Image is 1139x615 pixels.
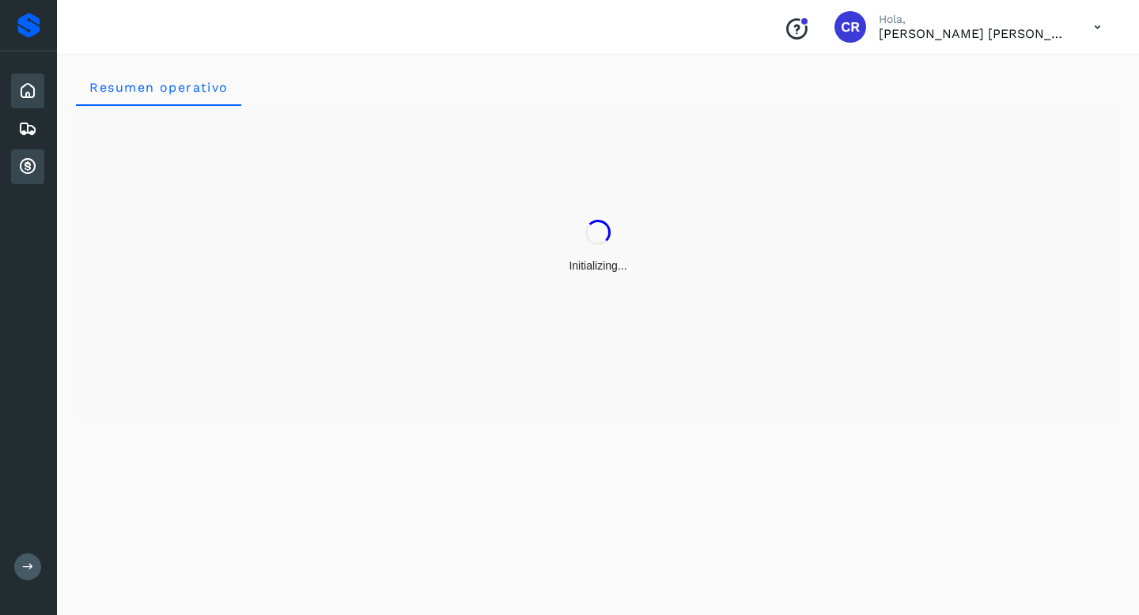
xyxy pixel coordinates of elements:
[879,13,1069,26] p: Hola,
[11,149,44,184] div: Cuentas por cobrar
[11,111,44,146] div: Embarques
[11,74,44,108] div: Inicio
[879,26,1069,41] p: CARLOS RODOLFO BELLI PEDRAZA
[89,80,229,95] span: Resumen operativo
